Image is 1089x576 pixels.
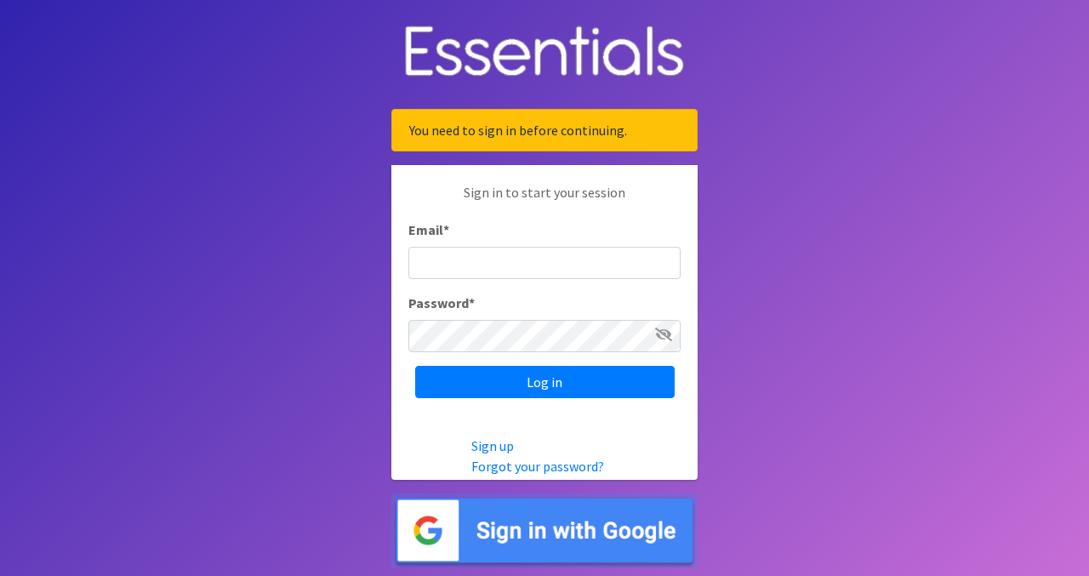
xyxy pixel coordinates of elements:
[471,458,604,475] a: Forgot your password?
[469,294,475,311] abbr: required
[415,366,675,398] input: Log in
[391,109,698,151] div: You need to sign in before continuing.
[391,493,698,567] img: Sign in with Google
[391,9,698,96] img: Human Essentials
[408,220,449,240] label: Email
[408,293,475,313] label: Password
[471,437,514,454] a: Sign up
[408,182,681,220] p: Sign in to start your session
[443,221,449,238] abbr: required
